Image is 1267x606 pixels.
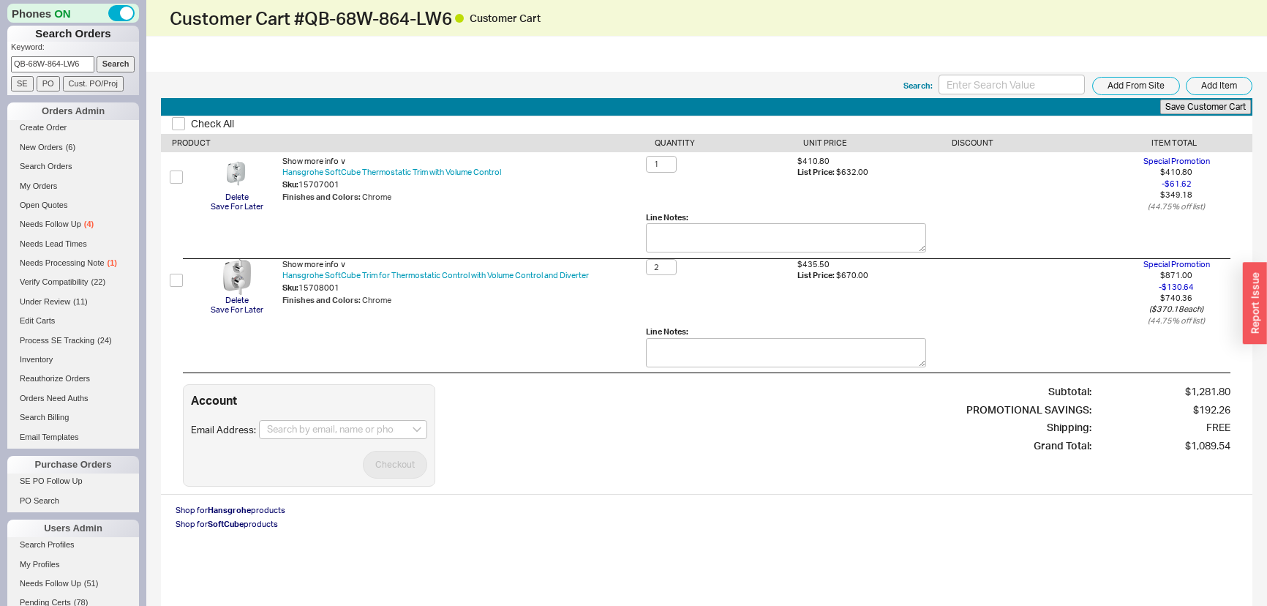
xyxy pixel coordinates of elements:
[7,274,139,290] a: Verify Compatibility(22)
[20,297,70,306] span: Under Review
[1121,438,1230,453] div: $1,089.54
[7,352,139,367] a: Inventory
[966,438,1091,453] div: Grand Total:
[170,8,707,29] h1: Customer Cart # QB-68W-864-LW6
[7,198,139,213] a: Open Quotes
[37,76,60,91] input: PO
[1092,77,1180,95] button: Add From Site
[172,117,185,130] input: Check All
[7,102,139,120] div: Orders Admin
[1148,315,1205,326] i: ( 44.75 % off list)
[225,193,249,201] button: Delete
[1101,282,1252,293] div: - $130.64
[63,76,124,91] input: Cust. PO/Proj
[1121,420,1230,435] div: FREE
[11,76,34,91] input: SE
[1121,403,1230,417] div: $192.26
[1101,270,1252,281] div: $871.00
[11,42,139,56] p: Keyword:
[1148,201,1205,212] i: ( 44.75 % off list)
[172,138,655,149] div: PRODUCT
[282,259,346,269] span: Show more info ∨
[797,156,830,166] label: $410.80
[7,474,139,489] a: SE PO Follow Up
[208,519,244,529] span: SoftCube
[259,420,427,439] input: Search by email, name or phone
[20,277,89,286] span: Verify Compatibility
[54,6,71,21] span: ON
[7,391,139,406] a: Orders Need Auths
[219,259,255,295] img: 154__hpu70699_tif_d1uxvn
[211,306,263,314] button: Save For Later
[211,203,263,211] button: Save For Later
[470,12,541,24] span: Customer Cart
[7,557,139,572] a: My Profiles
[282,295,361,305] b: Finishes and Colors :
[797,270,949,281] div: $670.00
[797,167,949,178] div: $632.00
[282,283,298,293] span: Sku:
[20,143,63,151] span: New Orders
[20,579,81,588] span: Needs Follow Up
[7,537,139,553] a: Search Profiles
[208,505,251,515] span: Hansgrohe
[282,192,361,202] b: Finishes and Colors :
[282,167,501,178] a: Hansgrohe SoftCube Thermostatic Trim with Volume Control
[7,410,139,425] a: Search Billing
[903,81,933,91] div: Search:
[646,156,677,173] input: Qty
[7,236,139,252] a: Needs Lead Times
[1201,77,1237,94] span: Add Item
[298,283,339,293] span: 15708001
[1149,304,1203,314] i: ( $370.18 each)
[646,259,677,276] input: Qty
[7,576,139,591] a: Needs Follow Up(51)
[7,371,139,386] a: Reauthorize Orders
[966,420,1091,435] div: Shipping:
[375,456,415,474] span: Checkout
[7,294,139,310] a: Under Review(11)
[797,259,830,269] label: $435.50
[282,270,589,281] a: Hansgrohe SoftCube Trim for Thermostatic Control with Volume Control and Diverter
[7,120,139,135] a: Create Order
[1101,293,1252,304] div: $740.36
[176,506,285,515] button: Shop forHansgroheproducts
[1100,138,1249,149] div: ITEM TOTAL
[7,179,139,194] a: My Orders
[7,140,139,155] a: New Orders(6)
[939,75,1085,94] input: Enter Search Value
[282,192,646,203] div: Chrome
[282,179,298,190] span: Sku:
[298,179,339,190] span: 15707001
[803,138,952,149] div: UNIT PRICE
[7,313,139,329] a: Edit Carts
[282,156,346,166] span: Show more info ∨
[646,212,925,223] div: Line Notes:
[176,520,278,528] button: Shop forSoftCubeproducts
[191,392,427,408] div: Account
[66,143,75,151] span: ( 6 )
[282,295,646,306] div: Chrome
[7,26,139,42] h1: Search Orders
[225,296,249,304] button: Delete
[363,451,427,479] button: Checkout
[7,520,139,537] div: Users Admin
[97,336,112,345] span: ( 24 )
[20,220,81,228] span: Needs Follow Up
[797,167,835,177] b: List Price:
[797,270,835,280] b: List Price:
[1101,156,1252,167] div: Special Promotion
[73,297,88,306] span: ( 11 )
[84,579,99,588] span: ( 51 )
[1101,167,1252,178] div: $410.80
[1186,77,1252,95] button: Add Item
[7,430,139,445] a: Email Templates
[20,258,105,267] span: Needs Processing Note
[646,326,925,337] div: Line Notes:
[7,493,139,509] a: PO Search
[7,4,139,23] div: Phones
[7,159,139,174] a: Search Orders
[966,403,1091,417] div: PROMOTIONAL SAVINGS:
[655,138,803,149] div: QUANTITY
[191,116,234,131] span: Check All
